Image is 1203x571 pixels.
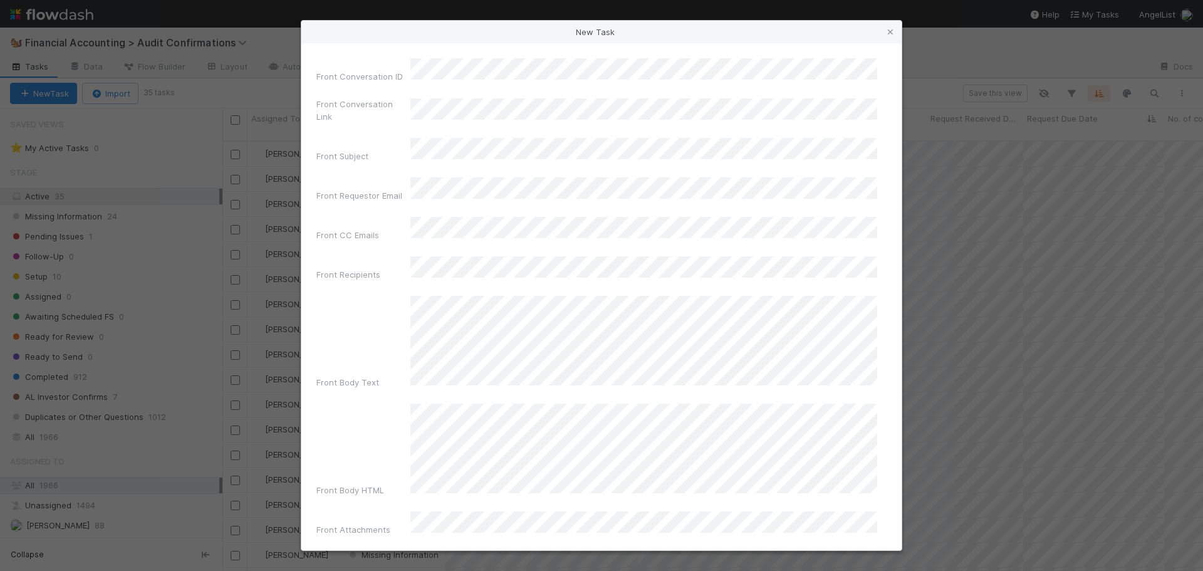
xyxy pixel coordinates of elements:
[316,268,380,281] label: Front Recipients
[316,150,368,162] label: Front Subject
[316,523,390,536] label: Front Attachments
[316,484,384,496] label: Front Body HTML
[316,376,379,389] label: Front Body Text
[316,229,379,241] label: Front CC Emails
[301,21,902,43] div: New Task
[316,189,402,202] label: Front Requestor Email
[316,70,403,83] label: Front Conversation ID
[316,98,410,123] label: Front Conversation Link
